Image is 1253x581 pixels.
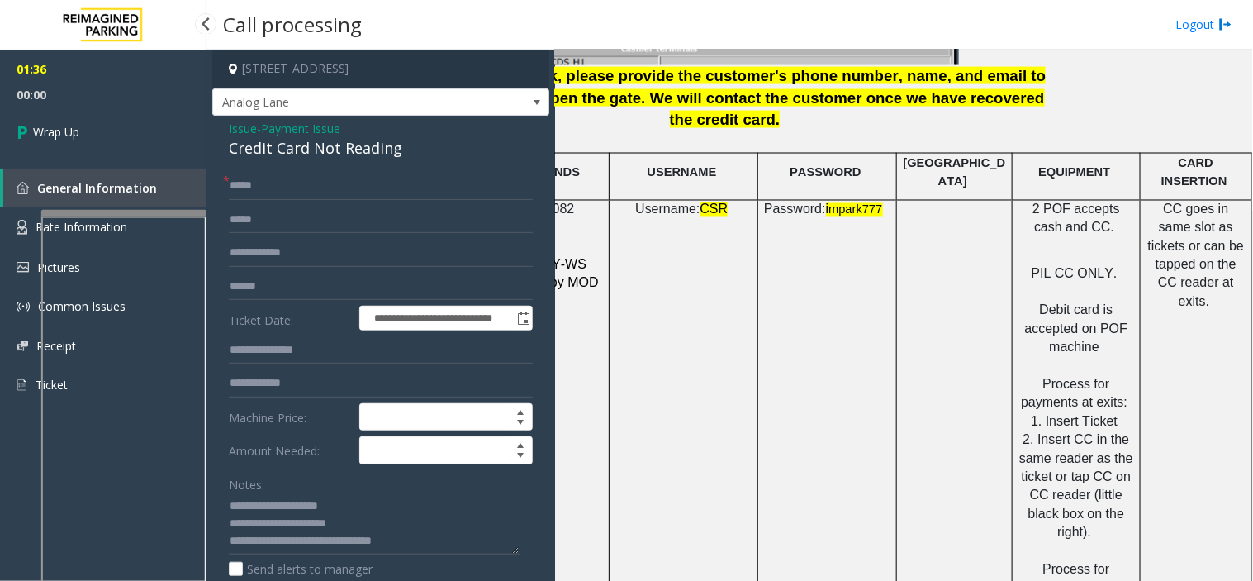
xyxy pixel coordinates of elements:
[1019,433,1133,540] span: 2. Insert CC in the same reader as the ticket or tap CC on CC reader (little black box on the rig...
[509,404,532,417] span: Increase value
[37,180,157,196] span: General Information
[509,437,532,450] span: Increase value
[1021,378,1127,410] span: Process for payments at exits:
[33,123,79,140] span: Wrap Up
[904,156,1006,188] span: [GEOGRAPHIC_DATA]
[509,417,532,431] span: Decrease value
[213,89,482,116] span: Analog Lane
[36,377,68,393] span: Ticket
[212,50,549,88] h4: [STREET_ADDRESS]
[1219,16,1232,33] img: logout
[229,560,373,578] label: Send alerts to manager
[17,378,27,393] img: 'icon'
[1032,202,1120,235] span: 2 POF accepts cash and CC.
[3,169,206,207] a: General Information
[261,120,340,137] span: Payment Issue
[215,4,370,45] h3: Call processing
[17,341,28,351] img: 'icon'
[17,262,29,273] img: 'icon'
[1031,415,1118,429] span: 1. Insert Ticket
[509,450,532,464] span: Decrease value
[514,307,532,330] span: Toggle popup
[37,260,80,275] span: Pictures
[764,202,826,217] span: Password:
[17,220,27,235] img: 'icon'
[828,203,882,217] span: mpark777
[650,89,1045,129] span: We will contact the customer once we have recovered the credit card.
[1176,16,1232,33] a: Logout
[1161,156,1227,188] span: CARD INSERTION
[229,120,257,137] span: Issue
[38,298,126,314] span: Common Issues
[408,67,1047,107] span: If this does not work, please provide the customer's phone number, name, and email to the manager...
[229,470,264,493] label: Notes:
[700,202,729,217] span: CSR
[1148,202,1245,309] span: CC goes in same slot as tickets or can be tapped on the CC reader at exits.
[17,300,30,313] img: 'icon'
[225,403,355,431] label: Machine Price:
[1038,166,1110,179] span: EQUIPMENT
[36,219,127,235] span: Rate Information
[225,436,355,464] label: Amount Needed:
[1032,267,1118,281] span: PIL CC ONLY.
[648,166,717,179] span: USERNAME
[635,202,700,217] span: Username:
[229,137,533,160] div: Credit Card Not Reading
[17,182,29,194] img: 'icon'
[790,166,861,179] span: PASSWORD
[36,338,76,354] span: Receipt
[257,121,340,136] span: -
[1025,303,1128,355] span: Debit card is accepted on POF machine
[826,202,829,217] span: i
[225,306,355,331] label: Ticket Date:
